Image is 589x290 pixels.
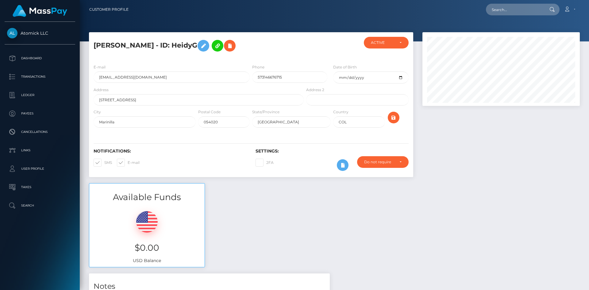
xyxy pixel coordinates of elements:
[252,109,279,115] label: State/Province
[94,149,246,154] h6: Notifications:
[7,54,73,63] p: Dashboard
[94,242,200,254] h3: $0.00
[7,109,73,118] p: Payees
[5,124,75,140] a: Cancellations
[7,146,73,155] p: Links
[357,156,409,168] button: Do not require
[89,191,205,203] h3: Available Funds
[306,87,324,93] label: Address 2
[5,161,75,176] a: User Profile
[94,64,106,70] label: E-mail
[94,109,101,115] label: City
[94,37,300,55] h5: [PERSON_NAME] - ID: HeidyG
[7,183,73,192] p: Taxes
[198,109,221,115] label: Postal Code
[5,106,75,121] a: Payees
[94,87,109,93] label: Address
[117,159,140,167] label: E-mail
[7,201,73,210] p: Search
[5,51,75,66] a: Dashboard
[7,127,73,137] p: Cancellations
[94,159,112,167] label: SMS
[7,72,73,81] p: Transactions
[5,143,75,158] a: Links
[89,203,205,267] div: USD Balance
[136,211,158,233] img: USD.png
[5,180,75,195] a: Taxes
[5,30,75,36] span: Atomick LLC
[5,198,75,213] a: Search
[7,91,73,100] p: Ledger
[364,160,395,164] div: Do not require
[89,3,129,16] a: Customer Profile
[371,40,395,45] div: ACTIVE
[486,4,544,15] input: Search...
[256,159,274,167] label: 2FA
[333,64,357,70] label: Date of Birth
[7,164,73,173] p: User Profile
[13,5,67,17] img: MassPay Logo
[5,69,75,84] a: Transactions
[364,37,409,48] button: ACTIVE
[252,64,264,70] label: Phone
[256,149,408,154] h6: Settings:
[7,28,17,38] img: Atomick LLC
[5,87,75,103] a: Ledger
[333,109,348,115] label: Country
